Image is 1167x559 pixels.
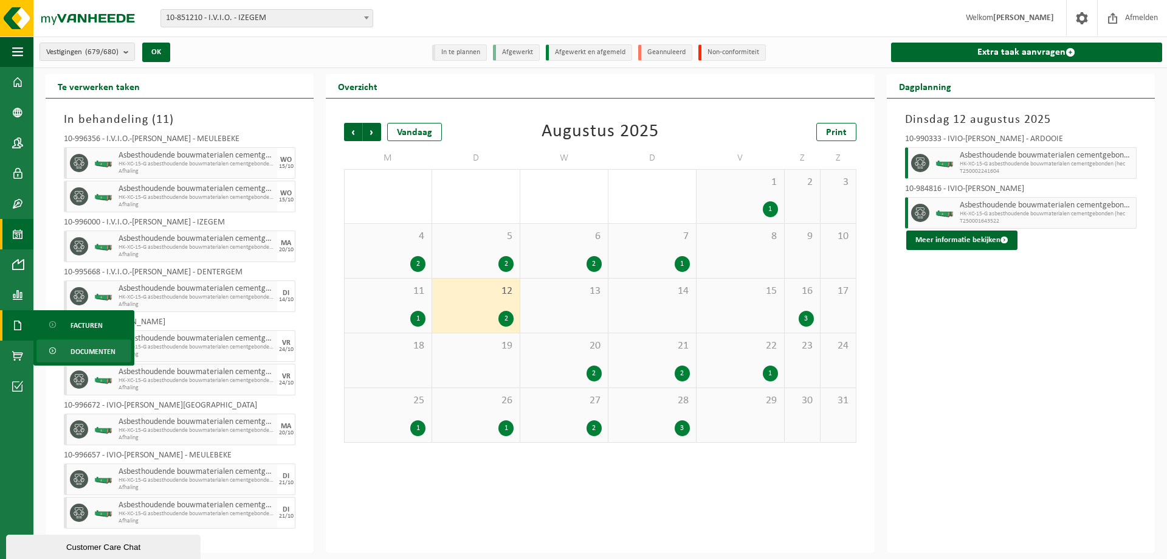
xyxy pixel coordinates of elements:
[94,509,112,518] img: HK-XC-15-GN-00
[826,128,847,137] span: Print
[279,513,294,519] div: 21/10
[827,230,850,243] span: 10
[587,256,602,272] div: 2
[119,151,274,161] span: Asbesthoudende bouwmaterialen cementgebonden (hechtgebonden)
[960,210,1133,218] span: HK-XC-15-G asbesthoudende bouwmaterialen cementgebonden (hec
[698,44,766,61] li: Non-conformiteit
[960,201,1133,210] span: Asbesthoudende bouwmaterialen cementgebonden (hechtgebonden)
[160,9,373,27] span: 10-851210 - I.V.I.O. - IZEGEM
[6,532,203,559] iframe: chat widget
[993,13,1054,23] strong: [PERSON_NAME]
[614,394,690,408] span: 28
[905,135,1137,147] div: 10-990333 - IVIO-[PERSON_NAME] - ARDOOIE
[119,427,274,434] span: HK-XC-15-G asbesthoudende bouwmaterialen cementgebonden (hec
[326,74,390,98] h2: Overzicht
[279,380,294,386] div: 24/10
[791,285,814,298] span: 16
[675,366,690,381] div: 2
[763,366,778,381] div: 1
[119,168,274,175] span: Afhaling
[614,230,690,243] span: 7
[542,123,659,141] div: Augustus 2025
[799,311,814,327] div: 3
[281,240,291,247] div: MA
[142,43,170,62] button: OK
[94,292,112,301] img: HK-XC-15-GN-00
[498,420,514,436] div: 1
[763,201,778,217] div: 1
[280,190,292,197] div: WO
[816,123,856,141] a: Print
[94,242,112,251] img: HK-XC-15-GN-00
[279,164,294,170] div: 15/10
[960,151,1133,161] span: Asbesthoudende bouwmaterialen cementgebonden (hechtgebonden)
[827,176,850,189] span: 3
[94,475,112,484] img: HK-XC-15-GN-00
[119,367,274,377] span: Asbesthoudende bouwmaterialen cementgebonden (hechtgebonden)
[46,74,152,98] h2: Te verwerken taken
[344,123,362,141] span: Vorige
[119,434,274,442] span: Afhaling
[791,230,814,243] span: 9
[119,518,274,525] span: Afhaling
[703,176,778,189] span: 1
[703,339,778,353] span: 22
[344,147,432,169] td: M
[520,147,608,169] td: W
[935,159,954,168] img: HK-XC-15-GN-00
[960,168,1133,175] span: T250002241604
[697,147,785,169] td: V
[438,339,514,353] span: 19
[94,425,112,434] img: HK-XC-15-GN-00
[432,147,520,169] td: D
[703,394,778,408] span: 29
[283,473,289,480] div: DI
[791,394,814,408] span: 30
[827,339,850,353] span: 24
[119,501,274,510] span: Asbesthoudende bouwmaterialen cementgebonden (hechtgebonden)
[546,44,632,61] li: Afgewerkt en afgemeld
[71,314,103,337] span: Facturen
[438,230,514,243] span: 5
[279,297,294,303] div: 14/10
[64,401,295,414] div: 10-996672 - IVIO-[PERSON_NAME][GEOGRAPHIC_DATA]
[827,285,850,298] span: 17
[498,256,514,272] div: 2
[526,394,602,408] span: 27
[675,256,690,272] div: 1
[64,218,295,231] div: 10-996000 - I.V.I.O.-[PERSON_NAME] - IZEGEM
[410,256,425,272] div: 2
[94,159,112,168] img: HK-XC-15-GN-00
[280,156,292,164] div: WO
[526,230,602,243] span: 6
[785,147,821,169] td: Z
[119,251,274,259] span: Afhaling
[119,477,274,484] span: HK-XC-15-G asbesthoudende bouwmaterialen cementgebonden (hec
[351,339,425,353] span: 18
[64,135,295,147] div: 10-996356 - I.V.I.O.-[PERSON_NAME] - MEULEBEKE
[119,234,274,244] span: Asbesthoudende bouwmaterialen cementgebonden (hechtgebonden)
[119,417,274,427] span: Asbesthoudende bouwmaterialen cementgebonden (hechtgebonden)
[279,430,294,436] div: 20/10
[791,176,814,189] span: 2
[119,294,274,301] span: HK-XC-15-G asbesthoudende bouwmaterialen cementgebonden (hec
[119,301,274,308] span: Afhaling
[119,467,274,477] span: Asbesthoudende bouwmaterialen cementgebonden (hechtgebonden)
[64,111,295,129] h3: In behandeling ( )
[587,366,602,381] div: 2
[119,194,274,201] span: HK-XC-15-G asbesthoudende bouwmaterialen cementgebonden (hec
[493,44,540,61] li: Afgewerkt
[351,285,425,298] span: 11
[438,285,514,298] span: 12
[71,340,115,363] span: Documenten
[608,147,697,169] td: D
[410,311,425,327] div: 1
[119,201,274,209] span: Afhaling
[614,339,690,353] span: 21
[351,394,425,408] span: 25
[960,218,1133,225] span: T250001643522
[279,247,294,253] div: 20/10
[279,480,294,486] div: 21/10
[891,43,1162,62] a: Extra taak aanvragen
[85,48,119,56] count: (679/680)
